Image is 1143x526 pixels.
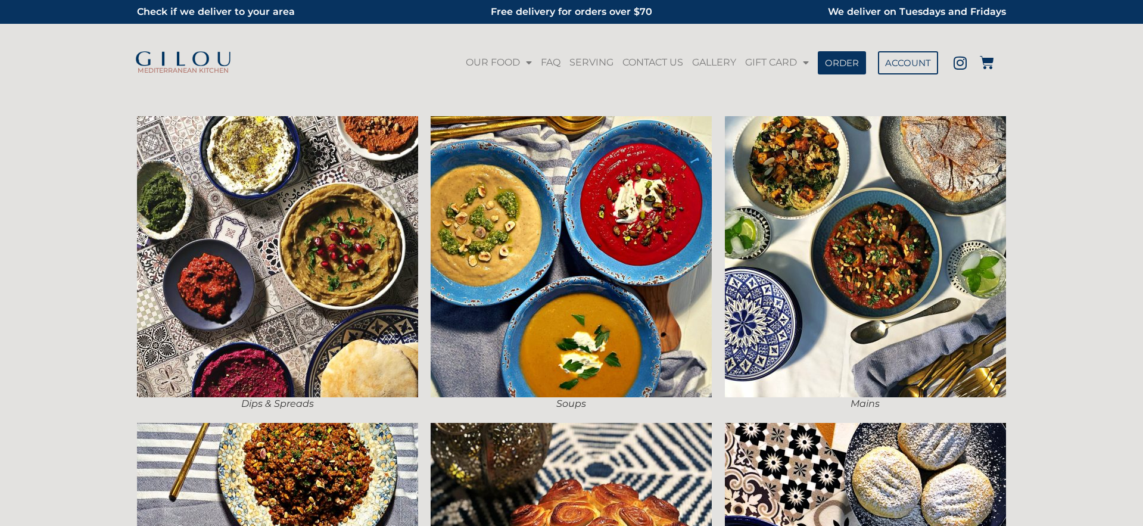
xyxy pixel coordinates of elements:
[461,49,812,76] nav: Menu
[137,397,419,410] figcaption: Dips & Spreads
[818,51,866,74] a: ORDER
[689,49,739,76] a: GALLERY
[431,397,712,410] figcaption: Soups
[825,58,859,67] span: ORDER
[742,49,812,76] a: GIFT CARD
[725,116,1006,397] img: Mains
[431,3,712,21] h2: Free delivery for orders over $70
[885,58,931,67] span: ACCOUNT
[463,49,535,76] a: OUR FOOD
[566,49,616,76] a: SERVING
[137,116,418,397] img: Dips & Spreads
[724,397,1006,410] figcaption: Mains
[134,51,232,68] img: Gilou Logo
[619,49,686,76] a: CONTACT US
[137,6,295,17] a: Check if we deliver to your area
[131,67,235,74] h2: MEDITERRANEAN KITCHEN
[431,116,712,397] img: Soups
[538,49,563,76] a: FAQ
[878,51,938,74] a: ACCOUNT
[724,3,1006,21] h2: We deliver on Tuesdays and Fridays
